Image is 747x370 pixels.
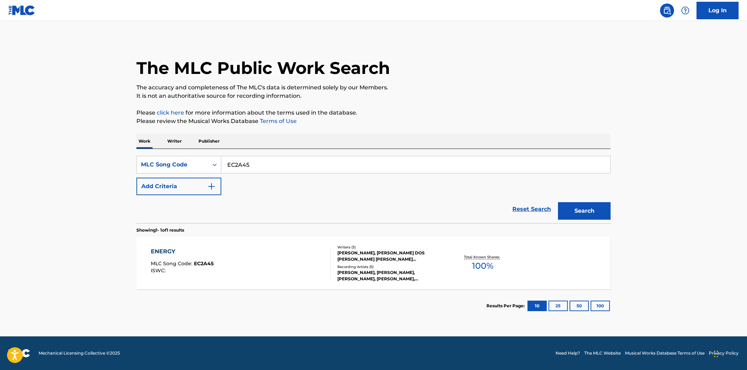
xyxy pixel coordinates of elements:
p: Total Known Shares: [464,254,502,260]
p: It is not an authoritative source for recording information. [136,92,611,100]
div: MLC Song Code [141,160,204,169]
img: help [681,6,689,15]
p: Please for more information about the terms used in the database. [136,109,611,117]
a: Privacy Policy [709,350,739,356]
form: Search Form [136,156,611,223]
a: Need Help? [556,350,580,356]
p: Results Per Page: [486,303,526,309]
iframe: Chat Widget [712,336,747,370]
span: ISWC : [151,267,167,274]
div: Writers ( 3 ) [337,245,443,250]
button: 10 [527,301,547,311]
p: Showing 1 - 1 of 1 results [136,227,184,233]
img: search [663,6,671,15]
p: Work [136,134,153,149]
button: Add Criteria [136,178,221,195]
button: 25 [549,301,568,311]
span: MLC Song Code : [151,260,194,267]
img: logo [8,349,30,357]
p: Please review the Musical Works Database [136,117,611,125]
a: Log In [696,2,739,19]
p: The accuracy and completeness of The MLC's data is determined solely by our Members. [136,83,611,92]
a: The MLC Website [584,350,621,356]
a: Terms of Use [258,118,297,124]
div: [PERSON_NAME], [PERSON_NAME], [PERSON_NAME], [PERSON_NAME], [PERSON_NAME] [337,269,443,282]
h1: The MLC Public Work Search [136,57,390,78]
div: ENERGY [151,247,214,256]
div: Help [678,4,692,18]
img: MLC Logo [8,5,35,15]
span: EC2A45 [194,260,214,267]
span: Mechanical Licensing Collective © 2025 [39,350,120,356]
button: Search [558,202,611,220]
button: 100 [591,301,610,311]
div: [PERSON_NAME], [PERSON_NAME] DOS [PERSON_NAME] [PERSON_NAME] [PERSON_NAME] [337,250,443,262]
div: Recording Artists ( 5 ) [337,264,443,269]
div: Drag [714,343,718,364]
a: Musical Works Database Terms of Use [625,350,705,356]
a: ENERGYMLC Song Code:EC2A45ISWC:Writers (3)[PERSON_NAME], [PERSON_NAME] DOS [PERSON_NAME] [PERSON_... [136,237,611,289]
a: Reset Search [509,201,554,217]
img: 9d2ae6d4665cec9f34b9.svg [207,182,216,191]
p: Writer [165,134,184,149]
p: Publisher [196,134,222,149]
a: click here [157,109,184,116]
button: 50 [570,301,589,311]
a: Public Search [660,4,674,18]
span: 100 % [472,260,493,272]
